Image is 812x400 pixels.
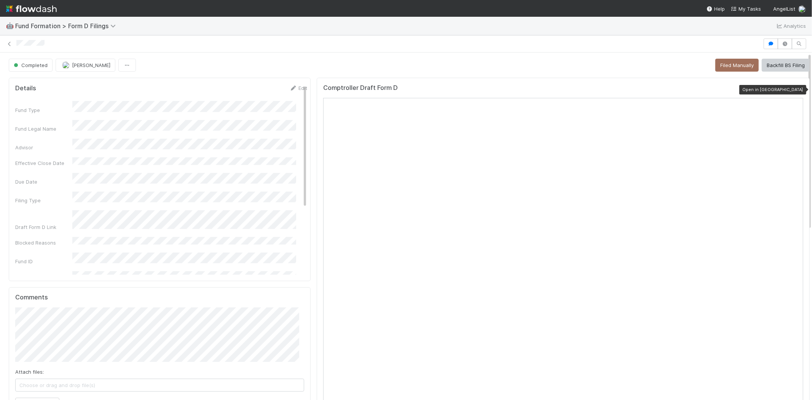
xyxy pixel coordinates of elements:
[323,84,398,92] h5: Comptroller Draft Form D
[15,22,120,30] span: Fund Formation > Form D Filings
[56,59,115,72] button: [PERSON_NAME]
[715,59,759,72] button: Filed Manually
[15,159,72,167] div: Effective Close Date
[15,368,44,376] label: Attach files:
[798,5,806,13] img: avatar_1a1d5361-16dd-4910-a949-020dcd9f55a3.png
[762,59,810,72] button: Backfill BS Filing
[776,21,806,30] a: Analytics
[6,22,14,29] span: 🤖
[707,5,725,13] div: Help
[12,62,48,68] span: Completed
[731,5,761,13] a: My Tasks
[773,6,795,12] span: AngelList
[15,125,72,133] div: Fund Legal Name
[15,106,72,114] div: Fund Type
[9,59,53,72] button: Completed
[6,2,57,15] img: logo-inverted-e16ddd16eac7371096b0.svg
[72,62,110,68] span: [PERSON_NAME]
[15,258,72,265] div: Fund ID
[62,61,70,69] img: avatar_1a1d5361-16dd-4910-a949-020dcd9f55a3.png
[15,223,72,231] div: Draft Form D Link
[15,85,36,92] h5: Details
[731,6,761,12] span: My Tasks
[16,379,304,391] span: Choose or drag and drop file(s)
[15,239,72,246] div: Blocked Reasons
[15,144,72,151] div: Advisor
[15,294,304,301] h5: Comments
[289,85,307,91] a: Edit
[15,178,72,186] div: Due Date
[15,197,72,204] div: Filing Type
